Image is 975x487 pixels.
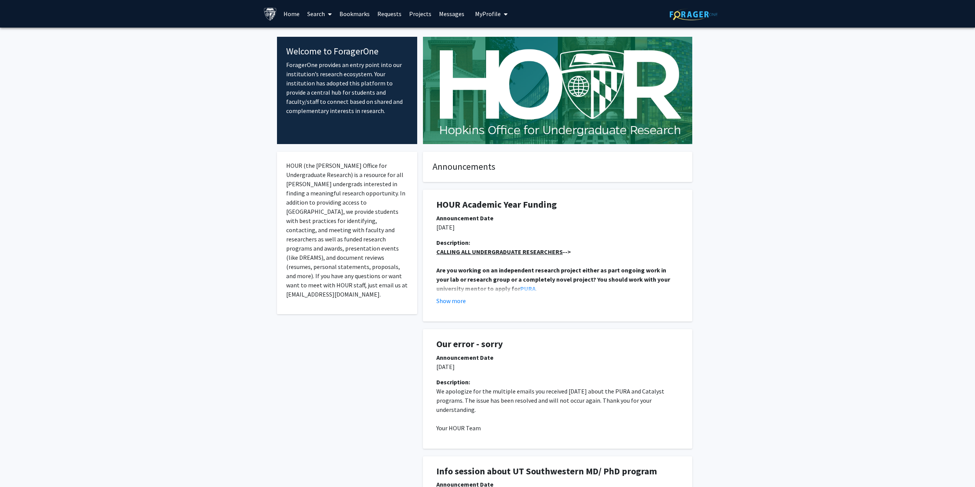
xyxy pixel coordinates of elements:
[6,453,33,481] iframe: Chat
[374,0,405,27] a: Requests
[436,266,671,292] strong: Are you working on an independent research project either as part ongoing work in your lab or res...
[436,353,679,362] div: Announcement Date
[436,423,679,433] p: Your HOUR Team
[336,0,374,27] a: Bookmarks
[436,199,679,210] h1: HOUR Academic Year Funding
[405,0,435,27] a: Projects
[280,0,303,27] a: Home
[436,296,466,305] button: Show more
[436,248,563,256] u: CALLING ALL UNDERGRADUATE RESEARCHERS
[436,213,679,223] div: Announcement Date
[423,37,692,144] img: Cover Image
[264,7,277,21] img: Johns Hopkins University Logo
[435,0,468,27] a: Messages
[433,161,683,172] h4: Announcements
[520,285,536,292] a: PURA
[286,161,408,299] p: HOUR (the [PERSON_NAME] Office for Undergraduate Research) is a resource for all [PERSON_NAME] un...
[436,339,679,350] h1: Our error - sorry
[436,238,679,247] div: Description:
[436,362,679,371] p: [DATE]
[286,60,408,115] p: ForagerOne provides an entry point into our institution’s research ecosystem. Your institution ha...
[670,8,718,20] img: ForagerOne Logo
[303,0,336,27] a: Search
[436,223,679,232] p: [DATE]
[436,248,571,256] strong: -->
[436,377,679,387] div: Description:
[436,387,679,414] p: We apologize for the multiple emails you received [DATE] about the PURA and Catalyst programs. Th...
[436,266,679,293] p: .
[436,466,679,477] h1: Info session about UT Southwestern MD/ PhD program
[475,10,501,18] span: My Profile
[286,46,408,57] h4: Welcome to ForagerOne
